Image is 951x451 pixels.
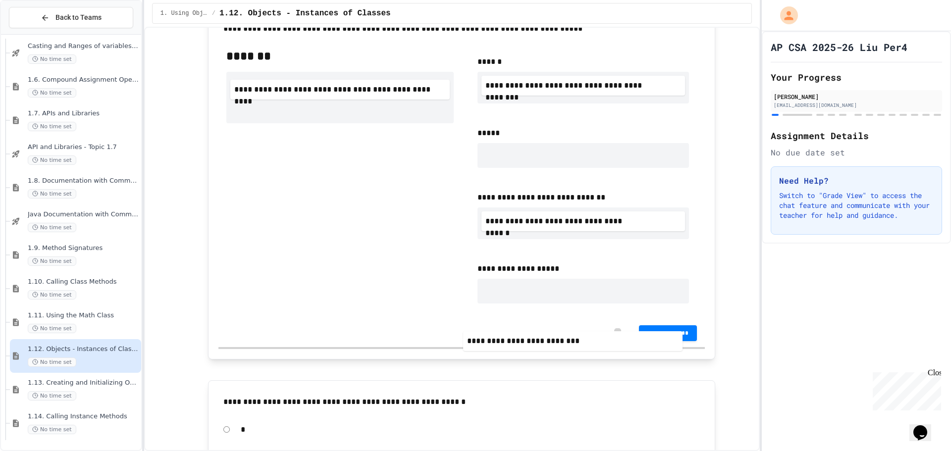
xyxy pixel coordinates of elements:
span: No time set [28,425,76,434]
button: Back to Teams [9,7,133,28]
span: 1.9. Method Signatures [28,244,139,252]
span: / [212,9,215,17]
span: 1.6. Compound Assignment Operators [28,76,139,84]
span: Casting and Ranges of variables - Quiz [28,42,139,50]
p: Switch to "Grade View" to access the chat feature and communicate with your teacher for help and ... [779,191,934,220]
span: No time set [28,324,76,333]
div: [EMAIL_ADDRESS][DOMAIN_NAME] [774,101,939,109]
h2: Your Progress [771,70,942,84]
span: No time set [28,155,76,165]
span: No time set [28,122,76,131]
h3: Need Help? [779,175,934,187]
span: 1. Using Objects and Methods [160,9,208,17]
span: No time set [28,223,76,232]
div: [PERSON_NAME] [774,92,939,101]
div: No due date set [771,147,942,158]
div: Chat with us now!Close [4,4,68,63]
span: Back to Teams [55,12,102,23]
span: API and Libraries - Topic 1.7 [28,143,139,151]
span: 1.10. Calling Class Methods [28,278,139,286]
span: 1.14. Calling Instance Methods [28,412,139,421]
span: 1.8. Documentation with Comments and Preconditions [28,177,139,185]
h2: Assignment Details [771,129,942,143]
div: My Account [770,4,800,27]
iframe: chat widget [869,368,941,410]
span: 1.12. Objects - Instances of Classes [219,7,391,19]
span: 1.7. APIs and Libraries [28,109,139,118]
span: No time set [28,189,76,199]
span: No time set [28,391,76,401]
span: Java Documentation with Comments - Topic 1.8 [28,210,139,219]
span: No time set [28,357,76,367]
span: No time set [28,290,76,300]
h1: AP CSA 2025-26 Liu Per4 [771,40,907,54]
span: No time set [28,256,76,266]
iframe: chat widget [909,411,941,441]
span: 1.13. Creating and Initializing Objects: Constructors [28,379,139,387]
span: 1.12. Objects - Instances of Classes [28,345,139,353]
span: No time set [28,88,76,98]
span: 1.11. Using the Math Class [28,311,139,320]
span: No time set [28,54,76,64]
